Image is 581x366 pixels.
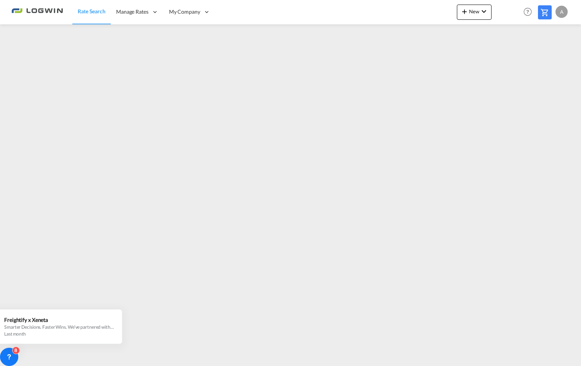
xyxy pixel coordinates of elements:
img: 2761ae10d95411efa20a1f5e0282d2d7.png [11,3,63,21]
div: A [555,6,568,18]
span: Help [521,5,534,18]
div: Help [521,5,538,19]
span: Rate Search [78,8,105,14]
md-icon: icon-chevron-down [479,7,488,16]
span: New [460,8,488,14]
md-icon: icon-plus 400-fg [460,7,469,16]
span: My Company [169,8,200,16]
button: icon-plus 400-fgNewicon-chevron-down [457,5,492,20]
span: Manage Rates [116,8,148,16]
